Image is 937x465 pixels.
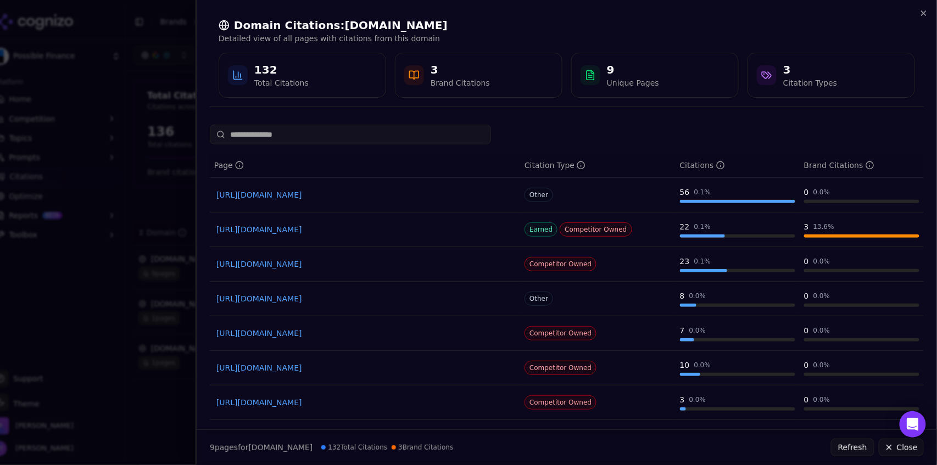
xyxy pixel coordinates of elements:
[254,62,309,77] div: 132
[248,443,313,452] span: [DOMAIN_NAME]
[813,292,830,300] div: 0.0 %
[525,222,557,237] span: Earned
[216,397,514,408] a: [URL][DOMAIN_NAME]
[214,160,244,171] div: Page
[607,77,659,88] div: Unique Pages
[804,394,809,405] div: 0
[525,395,596,410] span: Competitor Owned
[216,259,514,270] a: [URL][DOMAIN_NAME]
[680,160,725,171] div: Citations
[831,439,874,456] button: Refresh
[525,160,585,171] div: Citation Type
[431,77,490,88] div: Brand Citations
[689,395,706,404] div: 0.0 %
[216,293,514,304] a: [URL][DOMAIN_NAME]
[694,361,711,369] div: 0.0 %
[804,221,809,232] div: 3
[689,292,706,300] div: 0.0 %
[694,188,711,197] div: 0.1 %
[216,328,514,339] a: [URL][DOMAIN_NAME]
[525,257,596,271] span: Competitor Owned
[216,189,514,200] a: [URL][DOMAIN_NAME]
[392,443,453,452] span: 3 Brand Citations
[680,325,685,336] div: 7
[804,256,809,267] div: 0
[219,18,915,33] h2: Domain Citations: [DOMAIN_NAME]
[216,224,514,235] a: [URL][DOMAIN_NAME]
[800,153,924,178] th: brandCitationCount
[680,394,685,405] div: 3
[210,443,215,452] span: 9
[321,443,387,452] span: 132 Total Citations
[680,360,690,371] div: 10
[680,221,690,232] div: 22
[783,77,837,88] div: Citation Types
[813,257,830,266] div: 0.0 %
[783,62,837,77] div: 3
[525,188,553,202] span: Other
[210,153,520,178] th: page
[804,160,874,171] div: Brand Citations
[813,188,830,197] div: 0.0 %
[525,361,596,375] span: Competitor Owned
[210,442,313,453] p: page s for
[216,362,514,373] a: [URL][DOMAIN_NAME]
[813,326,830,335] div: 0.0 %
[689,326,706,335] div: 0.0 %
[804,325,809,336] div: 0
[219,33,915,44] p: Detailed view of all pages with citations from this domain
[560,222,632,237] span: Competitor Owned
[680,187,690,198] div: 56
[813,222,834,231] div: 13.6 %
[525,326,596,340] span: Competitor Owned
[525,292,553,306] span: Other
[520,153,676,178] th: citationTypes
[804,187,809,198] div: 0
[254,77,309,88] div: Total Citations
[676,153,800,178] th: totalCitationCount
[813,395,830,404] div: 0.0 %
[804,290,809,301] div: 0
[680,290,685,301] div: 8
[813,361,830,369] div: 0.0 %
[694,222,711,231] div: 0.1 %
[431,62,490,77] div: 3
[804,360,809,371] div: 0
[694,257,711,266] div: 0.1 %
[680,256,690,267] div: 23
[607,62,659,77] div: 9
[879,439,924,456] button: Close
